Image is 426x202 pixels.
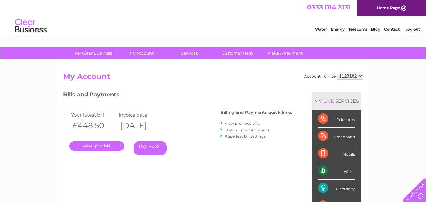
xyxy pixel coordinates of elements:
div: Water [318,162,355,180]
a: View previous bills [225,121,260,126]
h2: My Account [63,72,363,84]
div: Clear Business is a trading name of Verastar Limited (registered in [GEOGRAPHIC_DATA] No. 3667643... [64,3,362,31]
th: £448.50 [69,119,117,132]
a: 0333 014 3131 [307,3,351,11]
h3: Bills and Payments [63,90,292,101]
img: logo.png [15,16,47,36]
a: Log out [405,27,420,32]
div: Mobile [318,145,355,162]
div: Telecoms [318,110,355,128]
a: Statement of Accounts [225,128,269,132]
a: Telecoms [348,27,367,32]
div: Account number [304,72,363,80]
td: Your latest bill [69,111,117,119]
a: Services [163,47,215,59]
a: Energy [331,27,345,32]
a: Paperless bill settings [225,134,266,139]
div: MY SERVICES [312,92,361,110]
td: Invoice date [117,111,165,119]
h4: Billing and Payments quick links [220,110,292,115]
div: Broadband [318,128,355,145]
a: Blog [371,27,380,32]
th: [DATE] [117,119,165,132]
a: Water [315,27,327,32]
a: My Clear Business [67,47,120,59]
div: LIVE [322,98,335,104]
a: Contact [384,27,400,32]
a: Pay Here [134,141,167,155]
a: . [69,141,124,151]
div: Electricity [318,180,355,197]
a: Customer Help [211,47,263,59]
a: My Account [115,47,167,59]
a: Make A Payment [259,47,311,59]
